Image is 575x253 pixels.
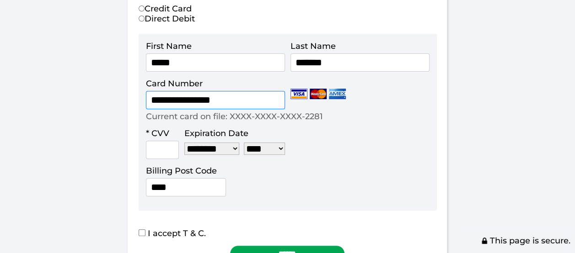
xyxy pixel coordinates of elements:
label: Expiration Date [184,128,248,138]
label: Direct Debit [139,14,195,24]
img: Amex [329,89,346,99]
label: Credit Card [139,4,192,14]
input: Credit Card [139,5,145,11]
label: I accept T & C. [139,228,206,238]
img: Visa [290,89,307,99]
label: Billing Post Code [146,166,217,176]
input: Direct Debit [139,16,145,21]
label: Last Name [290,41,336,51]
p: Current card on file: XXXX-XXXX-XXXX-2281 [146,111,323,121]
label: * CVV [146,128,169,138]
label: First Name [146,41,192,51]
img: Mastercard [310,89,327,99]
label: Card Number [146,79,203,89]
span: This page is secure. [481,236,570,246]
input: I accept T & C. [139,229,145,236]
